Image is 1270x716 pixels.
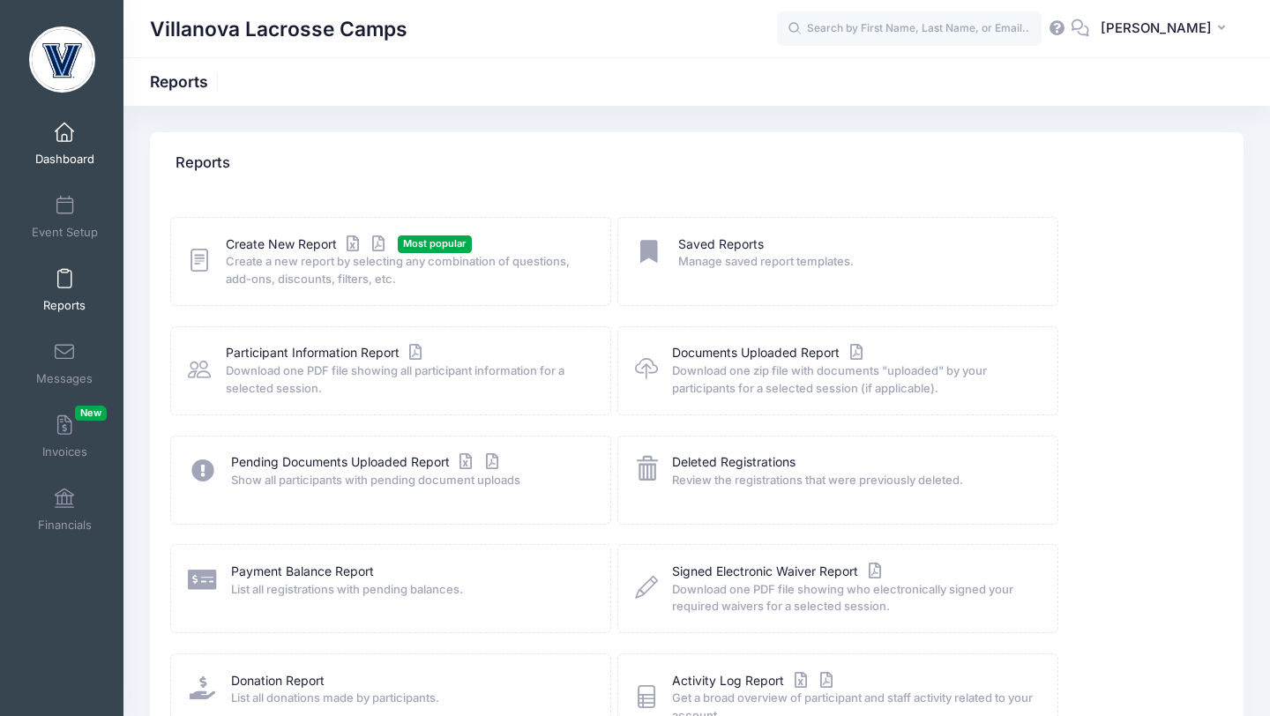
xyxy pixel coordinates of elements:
span: Most popular [398,235,472,252]
span: New [75,406,107,421]
a: InvoicesNew [23,406,107,467]
a: Documents Uploaded Report [672,344,866,362]
h4: Reports [176,138,230,189]
span: Reports [43,298,86,313]
a: Payment Balance Report [231,563,374,581]
a: Participant Information Report [226,344,426,362]
span: Create a new report by selecting any combination of questions, add-ons, discounts, filters, etc. [226,253,588,287]
span: Invoices [42,444,87,459]
a: Saved Reports [678,235,764,254]
span: Financials [38,518,92,533]
button: [PERSON_NAME] [1089,9,1244,49]
a: Event Setup [23,186,107,248]
span: Messages [36,371,93,386]
a: Dashboard [23,113,107,175]
a: Messages [23,332,107,394]
span: Download one PDF file showing who electronically signed your required waivers for a selected sess... [672,581,1035,615]
h1: Villanova Lacrosse Camps [150,9,407,49]
span: List all donations made by participants. [231,690,587,707]
a: Create New Report [226,235,390,254]
a: Pending Documents Uploaded Report [231,453,503,472]
a: Financials [23,479,107,541]
span: Manage saved report templates. [678,253,1035,271]
span: Review the registrations that were previously deleted. [672,472,1035,489]
h1: Reports [150,72,223,91]
span: Show all participants with pending document uploads [231,472,587,489]
a: Donation Report [231,672,325,690]
a: Reports [23,259,107,321]
span: List all registrations with pending balances. [231,581,587,599]
a: Activity Log Report [672,672,837,690]
img: Villanova Lacrosse Camps [29,26,95,93]
span: [PERSON_NAME] [1101,19,1212,38]
input: Search by First Name, Last Name, or Email... [777,11,1042,47]
span: Dashboard [35,152,94,167]
a: Deleted Registrations [672,453,796,472]
span: Event Setup [32,225,98,240]
span: Download one zip file with documents "uploaded" by your participants for a selected session (if a... [672,362,1035,397]
a: Signed Electronic Waiver Report [672,563,885,581]
span: Download one PDF file showing all participant information for a selected session. [226,362,588,397]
